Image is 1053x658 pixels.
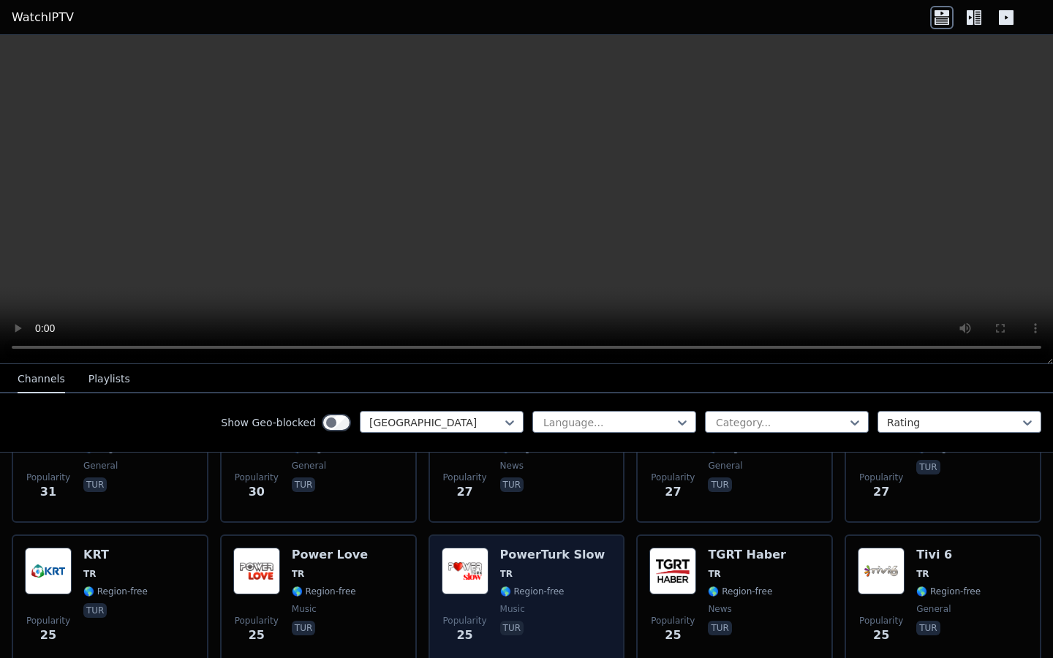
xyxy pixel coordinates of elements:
[500,586,565,597] span: 🌎 Region-free
[88,366,130,393] button: Playlists
[916,568,929,580] span: TR
[83,586,148,597] span: 🌎 Region-free
[708,586,772,597] span: 🌎 Region-free
[916,460,940,474] p: tur
[500,460,524,472] span: news
[649,548,696,594] img: TGRT Haber
[442,548,488,594] img: PowerTurk Slow
[83,460,118,472] span: general
[292,548,368,562] h6: Power Love
[500,477,524,492] p: tur
[83,603,107,618] p: tur
[83,568,96,580] span: TR
[249,627,265,644] span: 25
[708,477,731,492] p: tur
[12,9,74,26] a: WatchIPTV
[858,548,905,594] img: Tivi 6
[665,483,681,501] span: 27
[292,477,315,492] p: tur
[83,477,107,492] p: tur
[916,621,940,635] p: tur
[292,568,304,580] span: TR
[40,483,56,501] span: 31
[708,460,742,472] span: general
[443,472,487,483] span: Popularity
[83,548,148,562] h6: KRT
[500,621,524,635] p: tur
[292,460,326,472] span: general
[40,627,56,644] span: 25
[221,415,316,430] label: Show Geo-blocked
[233,548,280,594] img: Power Love
[873,483,889,501] span: 27
[708,568,720,580] span: TR
[249,483,265,501] span: 30
[859,472,903,483] span: Popularity
[651,472,695,483] span: Popularity
[235,472,279,483] span: Popularity
[708,603,731,615] span: news
[292,586,356,597] span: 🌎 Region-free
[916,548,981,562] h6: Tivi 6
[500,603,525,615] span: music
[651,615,695,627] span: Popularity
[916,603,951,615] span: general
[25,548,72,594] img: KRT
[456,627,472,644] span: 25
[235,615,279,627] span: Popularity
[26,615,70,627] span: Popularity
[665,627,681,644] span: 25
[873,627,889,644] span: 25
[26,472,70,483] span: Popularity
[500,548,605,562] h6: PowerTurk Slow
[916,586,981,597] span: 🌎 Region-free
[292,621,315,635] p: tur
[443,615,487,627] span: Popularity
[456,483,472,501] span: 27
[859,615,903,627] span: Popularity
[708,548,786,562] h6: TGRT Haber
[18,366,65,393] button: Channels
[292,603,317,615] span: music
[500,568,513,580] span: TR
[708,621,731,635] p: tur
